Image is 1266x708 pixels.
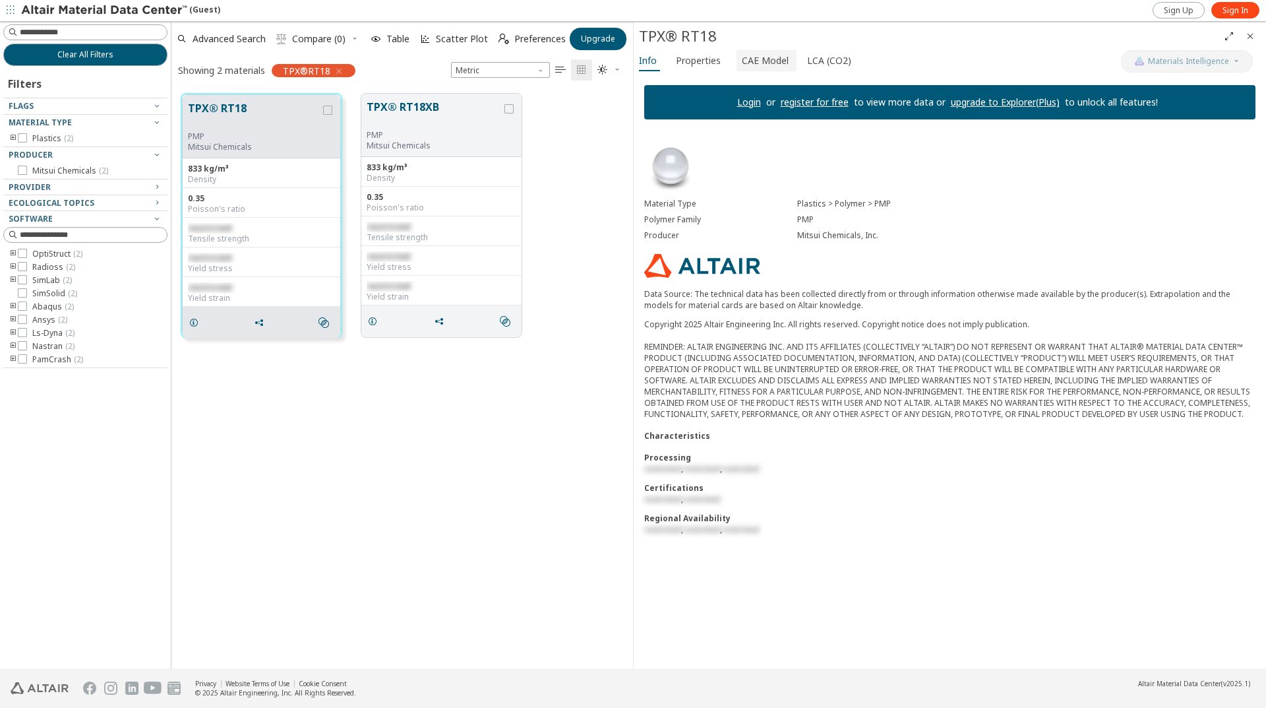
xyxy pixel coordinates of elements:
[65,340,75,352] span: ( 2 )
[644,254,760,278] img: Logo - Provider
[571,59,592,80] button: Tile View
[73,248,82,259] span: ( 2 )
[367,99,502,130] button: TPX® RT18XB
[849,96,951,109] p: to view more data or
[644,230,797,241] div: Producer
[32,328,75,338] span: Ls-Dyna
[1211,2,1259,18] a: Sign In
[1222,5,1248,16] span: Sign In
[188,234,335,244] div: Tensile strength
[188,293,335,304] div: Yield strain
[639,26,1219,47] div: TPX® RT18
[737,96,761,108] a: Login
[1219,26,1240,47] button: Full Screen
[283,65,330,77] span: TPX®RT18
[32,302,74,312] span: Abaqus
[3,44,167,66] button: Clear All Filters
[1060,96,1163,109] p: to unlock all features!
[498,34,509,44] i: 
[644,524,1255,535] div: , ,
[9,213,53,224] span: Software
[188,204,335,214] div: Poisson's ratio
[367,251,410,262] span: restricted
[9,149,53,160] span: Producer
[313,309,340,336] button: Similar search
[500,316,510,327] i: 
[451,62,550,78] div: Unit System
[68,288,77,299] span: ( 2 )
[683,463,720,474] span: restricted
[494,308,522,335] button: Similar search
[32,262,75,273] span: Radioss
[761,96,781,109] p: or
[318,317,329,328] i: 
[581,34,615,44] span: Upgrade
[722,463,759,474] span: restricted
[9,302,18,312] i: toogle group
[32,315,67,325] span: Ansys
[683,524,720,535] span: restricted
[195,688,356,697] div: © 2025 Altair Engineering, Inc. All Rights Reserved.
[644,288,1255,311] p: Data Source: The technical data has been collected directly from or through information otherwise...
[644,319,1255,420] div: Copyright 2025 Altair Engineering Inc. All rights reserved. Copyright notice does not imply publi...
[292,34,346,44] span: Compare (0)
[436,34,488,44] span: Scatter Plot
[644,199,797,209] div: Material Type
[644,452,1255,463] div: Processing
[32,249,82,259] span: OptiStruct
[3,211,167,227] button: Software
[32,288,77,299] span: SimSolid
[367,173,516,183] div: Density
[188,100,320,131] button: TPX® RT18
[742,50,789,71] span: CAE Model
[9,181,51,193] span: Provider
[644,141,697,193] img: Material Type Image
[367,130,502,141] div: PMP
[9,133,18,144] i: toogle group
[683,494,720,505] span: restricted
[644,430,1255,441] div: Characteristics
[367,232,516,243] div: Tensile strength
[21,4,220,17] div: (Guest)
[32,133,73,144] span: Plastics
[451,62,550,78] span: Metric
[644,463,681,474] span: restricted
[276,34,287,44] i: 
[644,214,797,225] div: Polymer Family
[644,513,1255,524] div: Regional Availability
[367,141,502,151] p: Mitsui Chemicals
[58,314,67,325] span: ( 2 )
[63,274,72,286] span: ( 2 )
[32,166,108,176] span: Mitsui Chemicals
[361,308,389,335] button: Details
[188,193,335,204] div: 0.35
[188,174,335,185] div: Density
[367,262,516,273] div: Yield stress
[1138,679,1221,688] span: Altair Material Data Center
[781,96,849,108] a: register for free
[3,195,167,211] button: Ecological Topics
[32,341,75,352] span: Nastran
[11,682,69,694] img: Altair Engineering
[248,309,276,336] button: Share
[367,280,410,292] span: restricted
[797,199,1255,209] div: Plastics > Polymer > PMP
[550,59,571,80] button: Table View
[3,66,48,98] div: Filters
[9,100,34,112] span: Flags
[183,309,210,336] button: Details
[639,50,657,71] span: Info
[367,192,516,203] div: 0.35
[1134,56,1145,67] img: AI Copilot
[644,482,1255,494] div: Certifications
[65,301,74,312] span: ( 2 )
[188,282,231,293] span: restricted
[367,221,410,232] span: restricted
[188,131,320,142] div: PMP
[367,292,516,302] div: Yield strain
[188,222,231,234] span: restricted
[597,65,608,75] i: 
[3,179,167,195] button: Provider
[188,263,335,274] div: Yield stress
[188,252,231,263] span: restricted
